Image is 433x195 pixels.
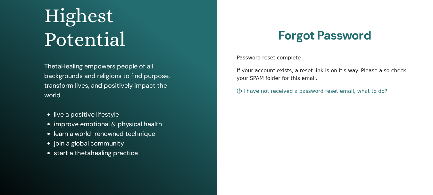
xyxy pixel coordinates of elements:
[54,110,172,119] li: live a positive lifestyle
[237,88,387,94] a: I have not received a password reset email, what to do?
[237,67,413,82] p: If your account exists, a reset link is on it's way. Please also check your SPAM folder for this ...
[54,148,172,158] li: start a thetahealing practice
[237,54,413,62] p: Password reset complete
[54,138,172,148] li: join a global community
[54,119,172,129] li: improve emotional & physical health
[54,129,172,138] li: learn a world-renowned technique
[237,28,413,43] h2: Forgot Password
[44,61,172,100] p: ThetaHealing empowers people of all backgrounds and religions to find purpose, transform lives, a...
